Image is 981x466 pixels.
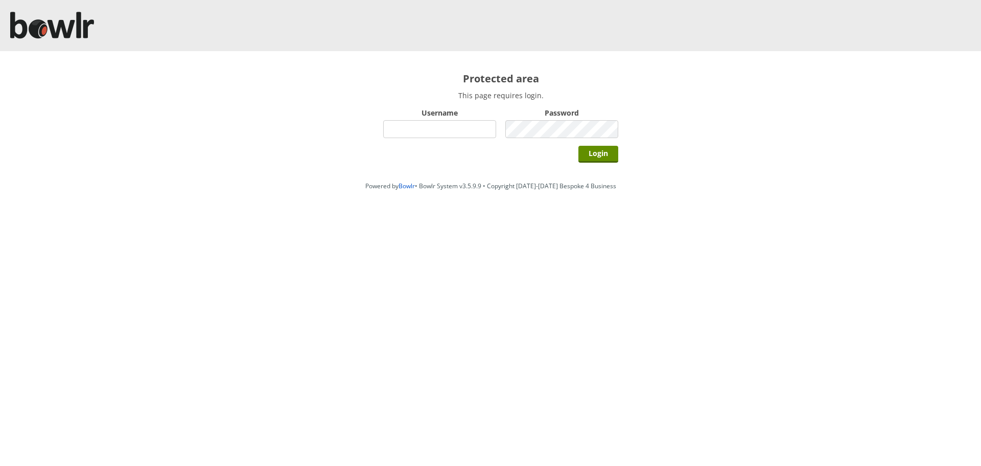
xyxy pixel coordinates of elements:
label: Password [505,108,618,118]
h2: Protected area [383,72,618,85]
input: Login [578,146,618,163]
span: Powered by • Bowlr System v3.5.9.9 • Copyright [DATE]-[DATE] Bespoke 4 Business [365,182,616,190]
a: Bowlr [399,182,415,190]
label: Username [383,108,496,118]
p: This page requires login. [383,91,618,100]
